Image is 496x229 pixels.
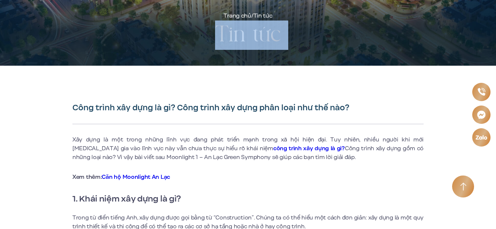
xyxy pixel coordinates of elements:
[273,144,345,152] a: công trình xây dựng là gì?
[477,110,486,119] img: Messenger icon
[102,173,170,181] a: Căn hộ Moonlight An Lạc
[72,135,424,162] p: Xây dựng là một trong những lĩnh vực đang phát triển mạnh trong xã hội hiện đại. Tuy nhiên, nhiều...
[475,134,488,140] img: Zalo icon
[215,21,281,50] h2: Tin tức
[72,103,424,113] h1: Công trình xây dựng là gì? Công trình xây dựng phân loại như thế nào?
[72,192,424,206] h2: 1. Khái niệm xây dựng là gì?
[477,88,485,96] img: Phone icon
[460,182,466,191] img: Arrow icon
[72,173,170,181] strong: Xem thêm:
